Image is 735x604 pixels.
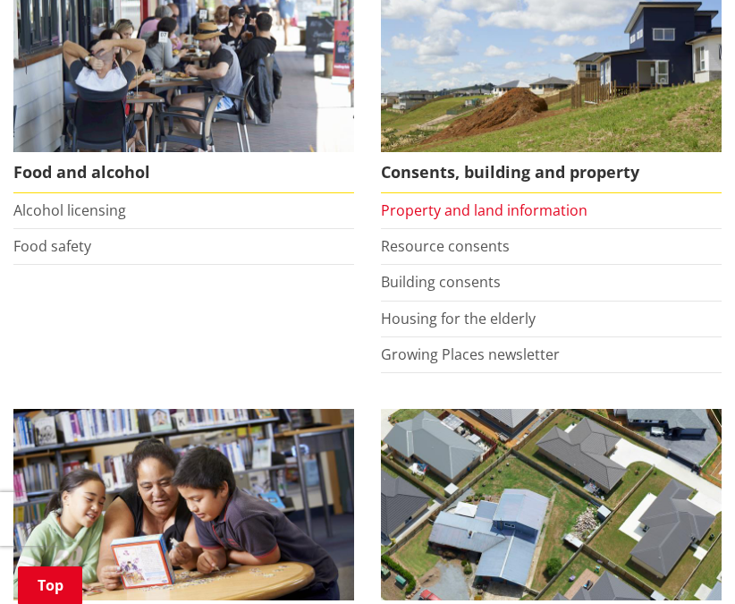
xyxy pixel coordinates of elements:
a: Food safety [13,236,91,256]
a: Top [18,566,82,604]
a: Building consents [381,272,501,292]
span: Food and alcohol [13,152,354,193]
iframe: Messenger Launcher [653,529,717,593]
a: Property and land information [381,200,587,220]
a: Housing for the elderly [381,309,536,328]
a: Growing Places newsletter [381,345,560,364]
img: Waikato District Council libraries [13,409,354,600]
span: Consents, building and property [381,152,722,193]
a: Alcohol licensing [13,200,126,220]
a: Resource consents [381,236,510,256]
img: Rates-thumbnail [381,409,722,600]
